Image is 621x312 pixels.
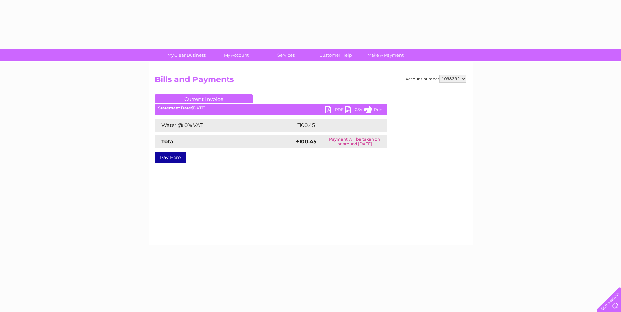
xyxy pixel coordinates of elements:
[155,94,253,103] a: Current Invoice
[296,138,316,145] strong: £100.45
[364,106,384,115] a: Print
[161,138,175,145] strong: Total
[155,119,294,132] td: Water @ 0% VAT
[158,105,192,110] b: Statement Date:
[405,75,466,83] div: Account number
[209,49,263,61] a: My Account
[309,49,363,61] a: Customer Help
[294,119,375,132] td: £100.45
[155,152,186,163] a: Pay Here
[159,49,213,61] a: My Clear Business
[345,106,364,115] a: CSV
[155,106,387,110] div: [DATE]
[325,106,345,115] a: PDF
[259,49,313,61] a: Services
[322,135,387,148] td: Payment will be taken on or around [DATE]
[358,49,412,61] a: Make A Payment
[155,75,466,87] h2: Bills and Payments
